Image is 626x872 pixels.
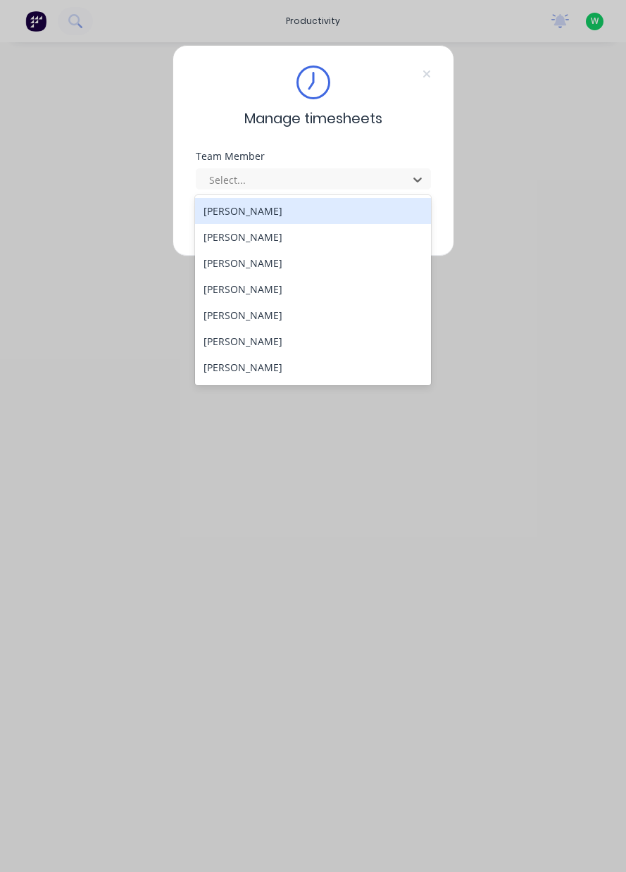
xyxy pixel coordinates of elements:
[195,380,431,406] div: [PERSON_NAME]
[195,354,431,380] div: [PERSON_NAME]
[195,302,431,328] div: [PERSON_NAME]
[195,250,431,276] div: [PERSON_NAME]
[196,151,431,161] div: Team Member
[195,276,431,302] div: [PERSON_NAME]
[244,108,382,129] span: Manage timesheets
[195,224,431,250] div: [PERSON_NAME]
[195,198,431,224] div: [PERSON_NAME]
[195,328,431,354] div: [PERSON_NAME]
